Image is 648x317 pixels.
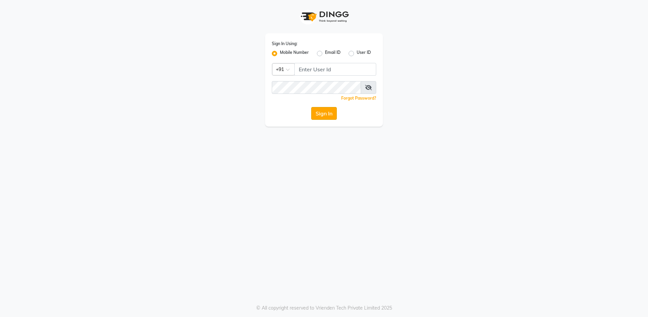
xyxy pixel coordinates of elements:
label: Mobile Number [280,49,309,58]
label: Email ID [325,49,341,58]
input: Username [294,63,376,76]
label: Sign In Using: [272,41,297,47]
label: User ID [357,49,371,58]
input: Username [272,81,361,94]
button: Sign In [311,107,337,120]
a: Forgot Password? [341,96,376,101]
img: logo1.svg [297,7,351,27]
